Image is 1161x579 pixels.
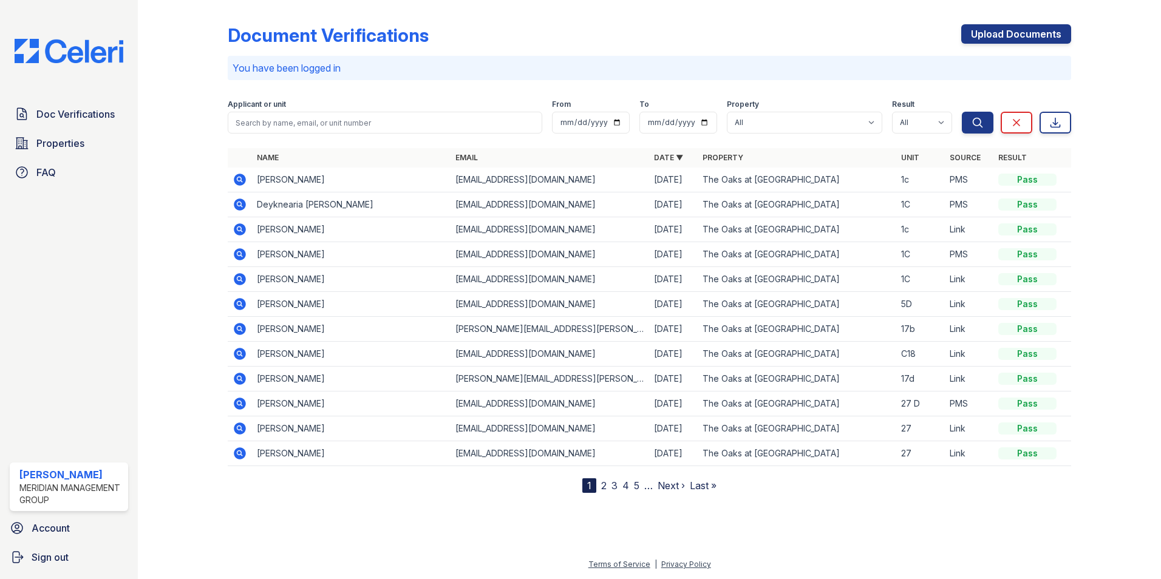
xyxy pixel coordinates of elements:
[36,165,56,180] span: FAQ
[252,367,451,391] td: [PERSON_NAME]
[998,323,1057,335] div: Pass
[698,391,896,416] td: The Oaks at [GEOGRAPHIC_DATA]
[649,441,698,466] td: [DATE]
[945,317,993,342] td: Link
[228,100,286,109] label: Applicant or unit
[998,298,1057,310] div: Pass
[945,416,993,441] td: Link
[658,479,685,492] a: Next ›
[998,422,1057,435] div: Pass
[252,242,451,267] td: [PERSON_NAME]
[649,367,698,391] td: [DATE]
[998,273,1057,285] div: Pass
[451,292,649,317] td: [EMAIL_ADDRESS][DOMAIN_NAME]
[451,168,649,192] td: [EMAIL_ADDRESS][DOMAIN_NAME]
[252,217,451,242] td: [PERSON_NAME]
[649,416,698,441] td: [DATE]
[451,441,649,466] td: [EMAIL_ADDRESS][DOMAIN_NAME]
[5,516,133,540] a: Account
[945,267,993,292] td: Link
[252,292,451,317] td: [PERSON_NAME]
[252,391,451,416] td: [PERSON_NAME]
[945,441,993,466] td: Link
[945,242,993,267] td: PMS
[5,545,133,569] a: Sign out
[698,441,896,466] td: The Oaks at [GEOGRAPHIC_DATA]
[896,168,945,192] td: 1c
[451,267,649,292] td: [EMAIL_ADDRESS][DOMAIN_NAME]
[228,24,429,46] div: Document Verifications
[892,100,914,109] label: Result
[649,292,698,317] td: [DATE]
[896,391,945,416] td: 27 D
[945,367,993,391] td: Link
[901,153,919,162] a: Unit
[634,479,639,492] a: 5
[896,217,945,242] td: 1c
[451,367,649,391] td: [PERSON_NAME][EMAIL_ADDRESS][PERSON_NAME][DOMAIN_NAME]
[998,248,1057,260] div: Pass
[611,479,618,492] a: 3
[451,192,649,217] td: [EMAIL_ADDRESS][DOMAIN_NAME]
[896,416,945,441] td: 27
[5,39,133,63] img: CE_Logo_Blue-a8612792a0a2168367f1c8372b55b34899dd931a85d93a1a3d3e32e68fde9ad4.png
[655,560,657,569] div: |
[10,160,128,185] a: FAQ
[252,317,451,342] td: [PERSON_NAME]
[649,168,698,192] td: [DATE]
[703,153,743,162] a: Property
[690,479,717,492] a: Last »
[896,367,945,391] td: 17d
[698,267,896,292] td: The Oaks at [GEOGRAPHIC_DATA]
[698,317,896,342] td: The Oaks at [GEOGRAPHIC_DATA]
[252,168,451,192] td: [PERSON_NAME]
[233,61,1066,75] p: You have been logged in
[896,441,945,466] td: 27
[649,242,698,267] td: [DATE]
[998,348,1057,360] div: Pass
[998,373,1057,385] div: Pass
[998,174,1057,186] div: Pass
[582,478,596,493] div: 1
[998,398,1057,410] div: Pass
[698,367,896,391] td: The Oaks at [GEOGRAPHIC_DATA]
[601,479,607,492] a: 2
[945,192,993,217] td: PMS
[698,217,896,242] td: The Oaks at [GEOGRAPHIC_DATA]
[896,242,945,267] td: 1C
[451,391,649,416] td: [EMAIL_ADDRESS][DOMAIN_NAME]
[945,292,993,317] td: Link
[945,217,993,242] td: Link
[649,391,698,416] td: [DATE]
[649,317,698,342] td: [DATE]
[698,342,896,367] td: The Oaks at [GEOGRAPHIC_DATA]
[455,153,478,162] a: Email
[228,112,542,134] input: Search by name, email, or unit number
[252,441,451,466] td: [PERSON_NAME]
[896,192,945,217] td: 1C
[649,342,698,367] td: [DATE]
[10,131,128,155] a: Properties
[36,107,115,121] span: Doc Verifications
[896,317,945,342] td: 17b
[896,267,945,292] td: 1C
[649,267,698,292] td: [DATE]
[451,242,649,267] td: [EMAIL_ADDRESS][DOMAIN_NAME]
[998,153,1027,162] a: Result
[998,223,1057,235] div: Pass
[622,479,629,492] a: 4
[649,217,698,242] td: [DATE]
[698,192,896,217] td: The Oaks at [GEOGRAPHIC_DATA]
[252,267,451,292] td: [PERSON_NAME]
[19,482,123,506] div: Meridian Management Group
[698,416,896,441] td: The Oaks at [GEOGRAPHIC_DATA]
[661,560,711,569] a: Privacy Policy
[588,560,650,569] a: Terms of Service
[698,168,896,192] td: The Oaks at [GEOGRAPHIC_DATA]
[950,153,981,162] a: Source
[644,478,653,493] span: …
[945,342,993,367] td: Link
[727,100,759,109] label: Property
[639,100,649,109] label: To
[257,153,279,162] a: Name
